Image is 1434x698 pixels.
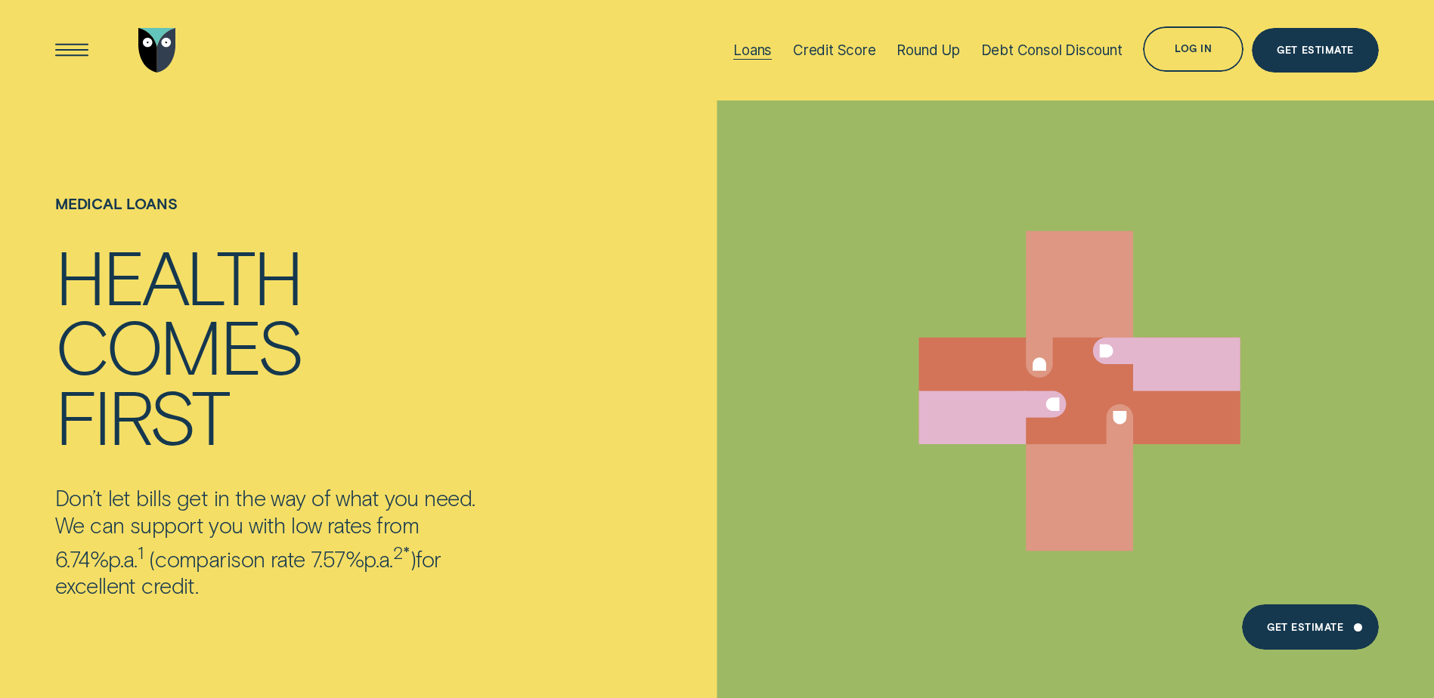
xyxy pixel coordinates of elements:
span: ( [149,545,155,571]
span: ) [410,545,416,571]
div: Round Up [897,42,960,59]
a: Get Estimate [1252,28,1379,73]
button: Log in [1143,26,1244,72]
div: Credit Score [793,42,876,59]
button: Open Menu [49,28,94,73]
h4: Health comes first [55,241,490,451]
sup: 1 [138,541,143,563]
p: Don’t let bills get in the way of what you need. We can support you with low rates from 6.74% com... [55,484,490,599]
img: Wisr [138,28,176,73]
div: Debt Consol Discount [981,42,1123,59]
span: Per Annum [108,545,138,571]
div: comes [55,310,302,381]
span: p.a. [108,545,138,571]
h1: Medical loans [55,195,490,241]
div: Health [55,241,300,311]
div: Loans [733,42,772,59]
a: Get Estimate [1242,604,1379,650]
span: Per Annum [364,545,393,571]
span: p.a. [364,545,393,571]
div: first [55,381,228,451]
